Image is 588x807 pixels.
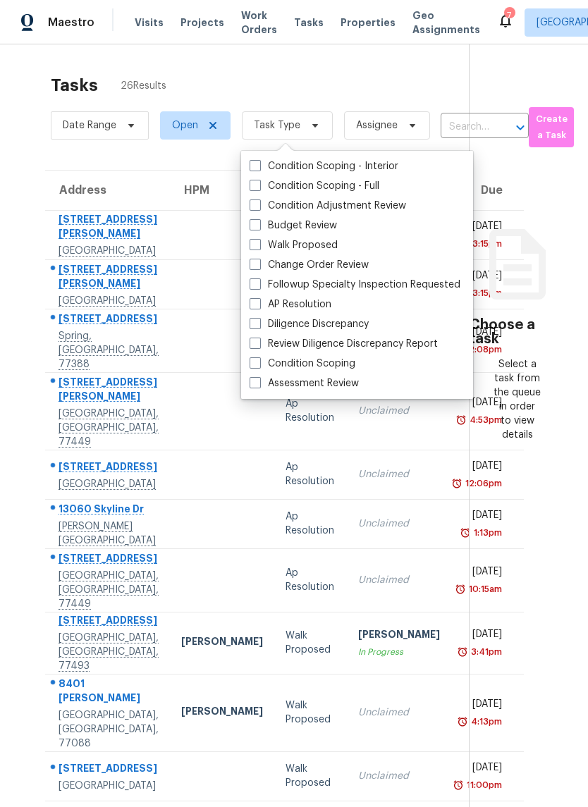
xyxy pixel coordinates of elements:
[463,395,502,413] div: [DATE]
[463,508,502,526] div: [DATE]
[250,337,438,351] label: Review Diligence Discrepancy Report
[455,582,466,596] img: Overdue Alarm Icon
[441,116,489,138] input: Search by address
[412,8,480,37] span: Geo Assignments
[463,760,502,778] div: [DATE]
[59,761,159,779] div: [STREET_ADDRESS]
[250,218,337,233] label: Budget Review
[51,78,98,92] h2: Tasks
[494,357,541,442] div: Select a task from the queue in order to view details
[463,697,502,715] div: [DATE]
[181,704,263,722] div: [PERSON_NAME]
[470,318,565,346] h3: Choose a task
[464,778,502,792] div: 11:00pm
[180,16,224,30] span: Projects
[358,404,440,418] div: Unclaimed
[121,79,166,93] span: 26 Results
[341,16,396,30] span: Properties
[358,645,440,659] div: In Progress
[286,698,336,727] div: Walk Proposed
[241,8,277,37] span: Work Orders
[286,397,336,425] div: Ap Resolution
[453,778,464,792] img: Overdue Alarm Icon
[286,566,336,594] div: Ap Resolution
[250,199,406,213] label: Condition Adjustment Review
[451,476,463,491] img: Overdue Alarm Icon
[59,708,159,751] div: [GEOGRAPHIC_DATA], [GEOGRAPHIC_DATA], 77088
[135,16,164,30] span: Visits
[63,118,116,133] span: Date Range
[457,645,468,659] img: Overdue Alarm Icon
[170,171,274,210] th: HPM
[463,565,502,582] div: [DATE]
[529,107,574,147] button: Create a Task
[504,8,514,23] div: 7
[358,467,440,481] div: Unclaimed
[358,627,440,645] div: [PERSON_NAME]
[250,258,369,272] label: Change Order Review
[59,779,159,793] div: [GEOGRAPHIC_DATA]
[455,413,467,427] img: Overdue Alarm Icon
[250,278,460,292] label: Followup Specialty Inspection Requested
[250,376,359,390] label: Assessment Review
[463,627,502,645] div: [DATE]
[250,297,331,312] label: AP Resolution
[463,459,502,476] div: [DATE]
[59,677,159,708] div: 8401 [PERSON_NAME]
[294,18,324,27] span: Tasks
[467,413,502,427] div: 4:53pm
[358,706,440,720] div: Unclaimed
[536,111,567,144] span: Create a Task
[463,476,502,491] div: 12:06pm
[250,317,369,331] label: Diligence Discrepancy
[250,357,355,371] label: Condition Scoping
[254,118,300,133] span: Task Type
[457,715,468,729] img: Overdue Alarm Icon
[466,582,502,596] div: 10:15am
[45,171,170,210] th: Address
[510,118,530,137] button: Open
[356,118,398,133] span: Assignee
[286,510,336,538] div: Ap Resolution
[286,762,336,790] div: Walk Proposed
[250,159,398,173] label: Condition Scoping - Interior
[358,517,440,531] div: Unclaimed
[250,179,379,193] label: Condition Scoping - Full
[358,769,440,783] div: Unclaimed
[286,460,336,488] div: Ap Resolution
[286,629,336,657] div: Walk Proposed
[250,238,338,252] label: Walk Proposed
[181,634,263,652] div: [PERSON_NAME]
[358,573,440,587] div: Unclaimed
[172,118,198,133] span: Open
[460,526,471,540] img: Overdue Alarm Icon
[48,16,94,30] span: Maestro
